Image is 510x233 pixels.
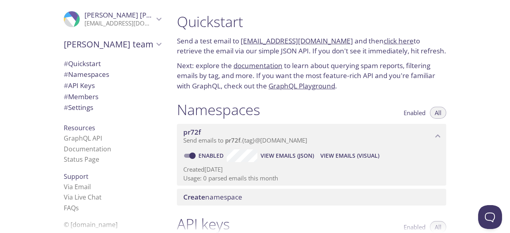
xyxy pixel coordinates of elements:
span: [PERSON_NAME] team [64,39,154,50]
div: Members [57,91,167,102]
h1: API keys [177,215,230,233]
div: Quickstart [57,58,167,69]
span: Create [183,192,205,202]
div: Habibur Nabi Arafat [57,6,167,32]
div: pr72f namespace [177,124,446,149]
span: Resources [64,123,95,132]
span: # [64,92,68,101]
div: Habibur Nabi's team [57,34,167,55]
span: pr72f [183,127,201,137]
div: Namespaces [57,69,167,80]
span: Settings [64,103,93,112]
span: s [76,204,79,212]
span: View Emails (Visual) [320,151,379,161]
p: Next: explore the to learn about querying spam reports, filtering emails by tag, and more. If you... [177,61,446,91]
span: API Keys [64,81,95,90]
a: click here [384,36,414,45]
span: Send emails to . {tag} @[DOMAIN_NAME] [183,136,307,144]
p: [EMAIL_ADDRESS][DOMAIN_NAME] [84,20,154,27]
span: Quickstart [64,59,101,68]
span: # [64,70,68,79]
span: # [64,81,68,90]
a: Enabled [197,152,227,159]
span: View Emails (JSON) [261,151,314,161]
button: All [430,107,446,119]
span: Members [64,92,98,101]
button: View Emails (Visual) [317,149,382,162]
p: Send a test email to and then to retrieve the email via our simple JSON API. If you don't see it ... [177,36,446,56]
span: namespace [183,192,242,202]
a: GraphQL Playground [269,81,335,90]
p: Usage: 0 parsed emails this month [183,174,440,182]
span: Support [64,172,88,181]
iframe: Help Scout Beacon - Open [478,205,502,229]
a: FAQ [64,204,79,212]
span: pr72f [225,136,240,144]
div: API Keys [57,80,167,91]
a: GraphQL API [64,134,102,143]
span: # [64,103,68,112]
button: Enabled [399,107,430,119]
span: Namespaces [64,70,109,79]
a: Via Email [64,182,91,191]
p: Created [DATE] [183,165,440,174]
div: Create namespace [177,189,446,206]
div: Team Settings [57,102,167,113]
a: documentation [233,61,282,70]
a: Status Page [64,155,99,164]
h1: Namespaces [177,101,260,119]
a: Documentation [64,145,111,153]
button: View Emails (JSON) [257,149,317,162]
a: Via Live Chat [64,193,102,202]
span: [PERSON_NAME] [PERSON_NAME] [84,10,194,20]
a: [EMAIL_ADDRESS][DOMAIN_NAME] [241,36,353,45]
span: # [64,59,68,68]
h1: Quickstart [177,13,446,31]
